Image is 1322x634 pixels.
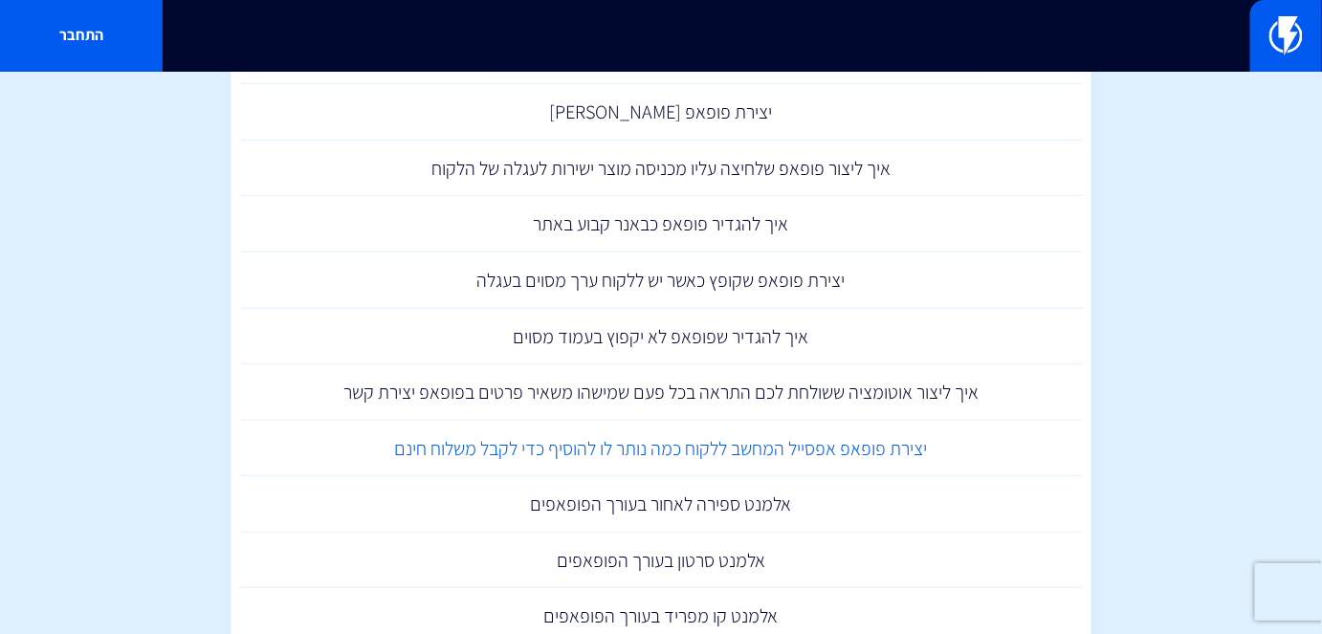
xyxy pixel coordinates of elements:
a: אלמנט סרטון בעורך הפופאפים [240,533,1082,589]
a: איך להגדיר שפופאפ לא יקפוץ בעמוד מסוים [240,309,1082,365]
a: יצירת פופאפ [PERSON_NAME] [240,84,1082,141]
a: אלמנט ספירה לאחור בעורך הפופאפים [240,476,1082,533]
a: איך ליצור פופאפ שלחיצה עליו מכניסה מוצר ישירות לעגלה של הלקוח [240,141,1082,197]
a: יצירת פופאפ אפסייל המחשב ללקוח כמה נותר לו להוסיף כדי לקבל משלוח חינם [240,421,1082,477]
a: איך להגדיר פופאפ כבאנר קבוע באתר [240,196,1082,252]
a: איך ליצור אוטומציה ששולחת לכם התראה בכל פעם שמישהו משאיר פרטים בפופאפ יצירת קשר [240,364,1082,421]
a: יצירת פופאפ שקופץ כאשר יש ללקוח ערך מסוים בעגלה [240,252,1082,309]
